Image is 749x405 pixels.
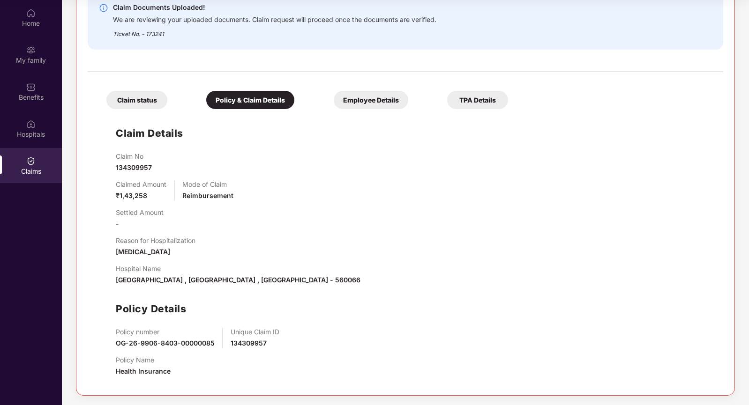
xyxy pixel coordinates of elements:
[116,328,215,336] p: Policy number
[182,191,233,199] span: Reimbursement
[106,91,167,109] div: Claim status
[231,339,267,347] span: 134309957
[116,152,152,160] p: Claim No
[113,24,436,38] div: Ticket No. - 173241
[116,339,215,347] span: OG-26-9906-8403-00000085
[26,156,36,166] img: svg+xml;base64,PHN2ZyBpZD0iQ2xhaW0iIHhtbG5zPSJodHRwOi8vd3d3LnczLm9yZy8yMDAwL3N2ZyIgd2lkdGg9IjIwIi...
[447,91,508,109] div: TPA Details
[116,236,195,244] p: Reason for Hospitalization
[116,191,147,199] span: ₹1,43,258
[334,91,408,109] div: Employee Details
[116,220,119,228] span: -
[116,276,360,284] span: [GEOGRAPHIC_DATA] , [GEOGRAPHIC_DATA] , [GEOGRAPHIC_DATA] - 560066
[116,208,164,216] p: Settled Amount
[206,91,294,109] div: Policy & Claim Details
[116,163,152,171] span: 134309957
[26,8,36,18] img: svg+xml;base64,PHN2ZyBpZD0iSG9tZSIgeG1sbnM9Imh0dHA6Ly93d3cudzMub3JnLzIwMDAvc3ZnIiB3aWR0aD0iMjAiIG...
[26,82,36,92] img: svg+xml;base64,PHN2ZyBpZD0iQmVuZWZpdHMiIHhtbG5zPSJodHRwOi8vd3d3LnczLm9yZy8yMDAwL3N2ZyIgd2lkdGg9Ij...
[99,3,108,13] img: svg+xml;base64,PHN2ZyBpZD0iSW5mby0yMHgyMCIgeG1sbnM9Imh0dHA6Ly93d3cudzMub3JnLzIwMDAvc3ZnIiB3aWR0aD...
[116,367,171,375] span: Health Insurance
[116,125,183,141] h1: Claim Details
[113,2,436,13] div: Claim Documents Uploaded!
[26,45,36,55] img: svg+xml;base64,PHN2ZyB3aWR0aD0iMjAiIGhlaWdodD0iMjAiIHZpZXdCb3g9IjAgMCAyMCAyMCIgZmlsbD0ibm9uZSIgeG...
[113,13,436,24] div: We are reviewing your uploaded documents. Claim request will proceed once the documents are verif...
[116,265,360,272] p: Hospital Name
[26,119,36,129] img: svg+xml;base64,PHN2ZyBpZD0iSG9zcGl0YWxzIiB4bWxucz0iaHR0cDovL3d3dy53My5vcmcvMjAwMC9zdmciIHdpZHRoPS...
[231,328,279,336] p: Unique Claim ID
[116,301,186,317] h1: Policy Details
[116,248,170,256] span: [MEDICAL_DATA]
[116,180,166,188] p: Claimed Amount
[116,356,171,364] p: Policy Name
[182,180,233,188] p: Mode of Claim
